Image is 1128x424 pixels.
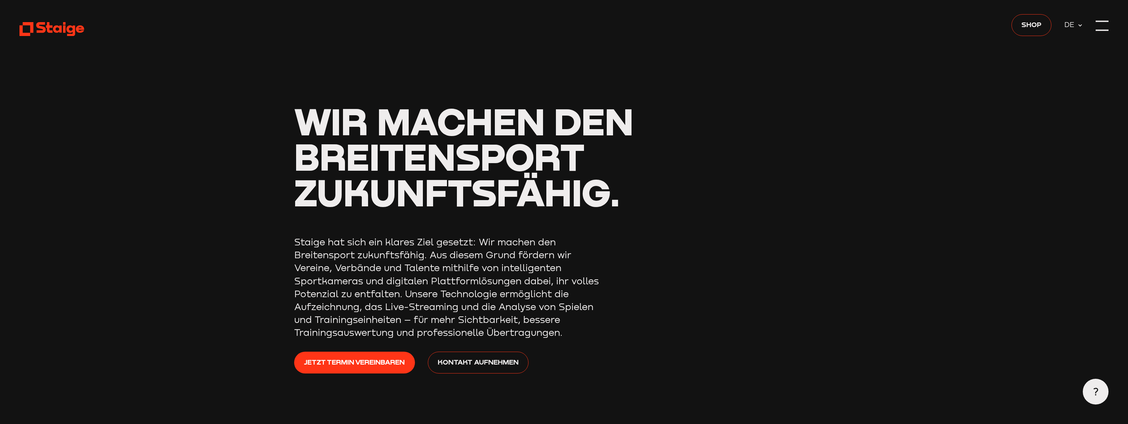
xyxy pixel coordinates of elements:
a: Jetzt Termin vereinbaren [294,352,415,373]
span: DE [1064,19,1077,30]
span: Jetzt Termin vereinbaren [304,356,405,368]
p: Staige hat sich ein klares Ziel gesetzt: Wir machen den Breitensport zukunftsfähig. Aus diesem Gr... [294,235,608,339]
span: Kontakt aufnehmen [438,356,519,368]
a: Kontakt aufnehmen [428,352,529,373]
span: Wir machen den Breitensport zukunftsfähig. [294,98,633,215]
a: Shop [1011,14,1052,36]
span: Shop [1021,19,1042,30]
